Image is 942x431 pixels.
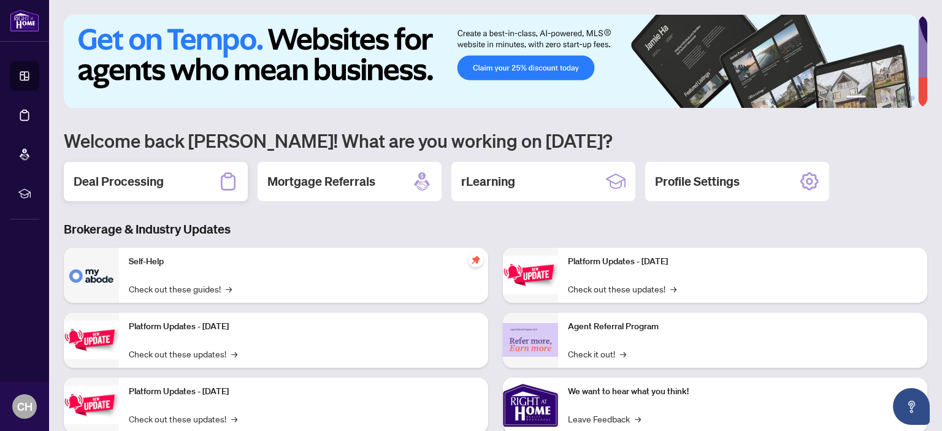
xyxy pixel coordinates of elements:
span: pushpin [469,253,483,267]
img: Agent Referral Program [503,323,558,357]
h2: Deal Processing [74,173,164,190]
button: 1 [846,96,866,101]
span: → [635,412,641,425]
span: CH [17,398,33,415]
a: Check it out!→ [568,347,626,360]
img: Platform Updates - July 21, 2025 [64,386,119,424]
a: Check out these updates!→ [129,347,237,360]
h1: Welcome back [PERSON_NAME]! What are you working on [DATE]? [64,129,927,152]
span: → [670,282,676,296]
button: 3 [881,96,886,101]
img: Self-Help [64,248,119,303]
p: Self-Help [129,255,478,269]
span: → [226,282,232,296]
p: Agent Referral Program [568,320,917,334]
p: Platform Updates - [DATE] [129,385,478,399]
p: Platform Updates - [DATE] [568,255,917,269]
a: Check out these guides!→ [129,282,232,296]
img: Slide 0 [64,15,918,108]
span: → [231,347,237,360]
img: logo [10,9,39,32]
button: 4 [890,96,895,101]
a: Check out these updates!→ [568,282,676,296]
a: Check out these updates!→ [129,412,237,425]
p: We want to hear what you think! [568,385,917,399]
h3: Brokerage & Industry Updates [64,221,927,238]
a: Leave Feedback→ [568,412,641,425]
p: Platform Updates - [DATE] [129,320,478,334]
h2: Mortgage Referrals [267,173,375,190]
span: → [231,412,237,425]
button: Open asap [893,388,930,425]
h2: Profile Settings [655,173,740,190]
button: 6 [910,96,915,101]
img: Platform Updates - September 16, 2025 [64,321,119,359]
h2: rLearning [461,173,515,190]
button: 5 [900,96,905,101]
img: Platform Updates - June 23, 2025 [503,256,558,294]
button: 2 [871,96,876,101]
span: → [620,347,626,360]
